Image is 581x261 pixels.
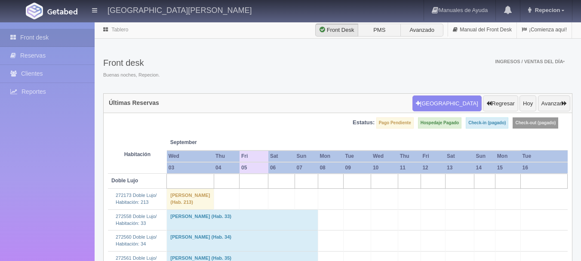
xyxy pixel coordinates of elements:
th: 16 [521,162,568,174]
th: Mon [495,150,521,162]
th: Sat [445,150,474,162]
th: Tue [521,150,568,162]
label: Hospedaje Pagado [418,117,461,129]
a: 272558 Doble Lujo/Habitación: 33 [116,214,157,226]
th: Sun [474,150,495,162]
th: 04 [214,162,240,174]
label: Check-in (pagado) [466,117,508,129]
strong: Habitación [124,151,151,157]
button: Regresar [483,95,518,112]
th: 05 [240,162,268,174]
th: Thu [214,150,240,162]
th: 10 [371,162,398,174]
th: 11 [398,162,421,174]
th: Tue [344,150,371,162]
b: Doble Lujo [111,178,138,184]
th: 12 [421,162,445,174]
th: Fri [421,150,445,162]
th: 03 [167,162,214,174]
label: PMS [358,24,401,37]
th: 15 [495,162,521,174]
th: Thu [398,150,421,162]
th: Mon [318,150,343,162]
h4: Últimas Reservas [109,100,159,106]
button: [GEOGRAPHIC_DATA] [412,95,482,112]
label: Check-out (pagado) [513,117,558,129]
th: 13 [445,162,474,174]
label: Estatus: [353,119,375,127]
th: Sat [268,150,295,162]
a: Tablero [111,27,128,33]
th: Fri [240,150,268,162]
img: Getabed [47,8,77,15]
a: ¡Comienza aquí! [517,21,572,38]
img: Getabed [26,3,43,19]
th: 14 [474,162,495,174]
td: [PERSON_NAME] (Hab. 213) [167,189,214,209]
th: Wed [167,150,214,162]
label: Front Desk [315,24,358,37]
a: 272173 Doble Lujo/Habitación: 213 [116,193,157,205]
th: 09 [344,162,371,174]
th: Sun [295,150,318,162]
label: Pago Pendiente [376,117,414,129]
button: Hoy [520,95,536,112]
a: Manual del Front Desk [448,21,516,38]
td: [PERSON_NAME] (Hab. 34) [167,230,318,251]
span: September [170,139,236,146]
label: Avanzado [400,24,443,37]
a: 272560 Doble Lujo/Habitación: 34 [116,234,157,246]
span: Ingresos / Ventas del día [495,59,565,64]
th: Wed [371,150,398,162]
td: [PERSON_NAME] (Hab. 33) [167,209,318,230]
h3: Front desk [103,58,160,68]
span: Repecion [533,7,560,13]
th: 06 [268,162,295,174]
h4: [GEOGRAPHIC_DATA][PERSON_NAME] [108,4,252,15]
th: 07 [295,162,318,174]
button: Avanzar [538,95,570,112]
span: Buenas noches, Repecion. [103,72,160,79]
th: 08 [318,162,343,174]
